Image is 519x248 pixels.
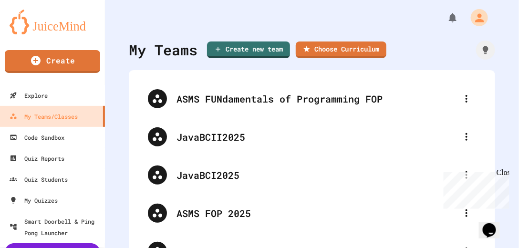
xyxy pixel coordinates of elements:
[10,153,64,164] div: Quiz Reports
[479,210,509,238] iframe: chat widget
[176,206,457,220] div: ASMS FOP 2025
[4,4,66,61] div: Chat with us now!Close
[10,216,101,238] div: Smart Doorbell & Ping Pong Launcher
[138,156,486,194] div: JavaBCI2025
[10,111,78,122] div: My Teams/Classes
[429,10,461,26] div: My Notifications
[207,41,290,58] a: Create new team
[5,50,100,73] a: Create
[138,80,486,118] div: ASMS FUNdamentals of Programming FOP
[440,168,509,209] iframe: chat widget
[10,10,95,34] img: logo-orange.svg
[176,92,457,106] div: ASMS FUNdamentals of Programming FOP
[476,41,495,60] div: How it works
[10,90,48,101] div: Explore
[138,194,486,232] div: ASMS FOP 2025
[296,41,386,58] a: Choose Curriculum
[129,39,197,61] div: My Teams
[10,195,58,206] div: My Quizzes
[176,168,457,182] div: JavaBCI2025
[138,118,486,156] div: JavaBCII2025
[176,130,457,144] div: JavaBCII2025
[10,174,68,185] div: Quiz Students
[10,132,64,143] div: Code Sandbox
[461,7,490,29] div: My Account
